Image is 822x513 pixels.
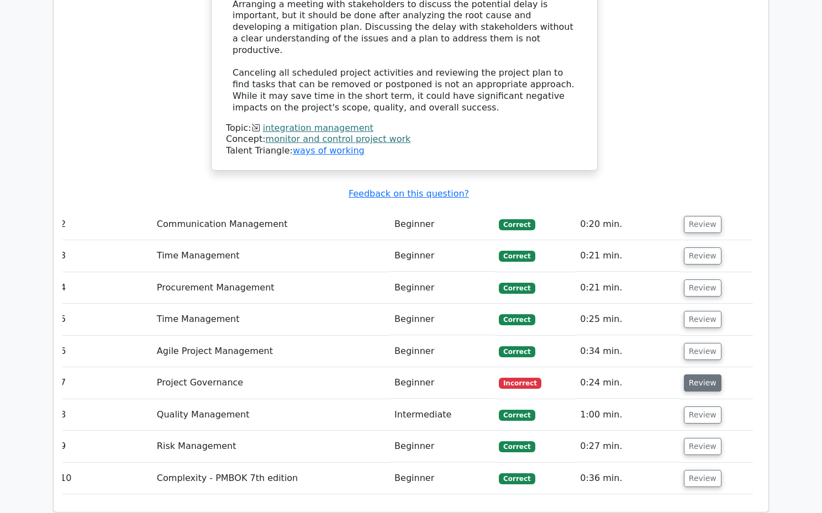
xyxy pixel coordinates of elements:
[390,336,494,367] td: Beginner
[684,438,721,455] button: Review
[56,272,152,304] td: 4
[390,431,494,462] td: Beginner
[226,134,583,145] div: Concept:
[684,470,721,487] button: Review
[390,399,494,431] td: Intermediate
[56,399,152,431] td: 8
[390,463,494,494] td: Beginner
[152,272,390,304] td: Procurement Management
[56,209,152,240] td: 2
[499,219,535,230] span: Correct
[293,145,365,156] a: ways of working
[499,346,535,357] span: Correct
[152,336,390,367] td: Agile Project Management
[152,304,390,335] td: Time Management
[684,374,721,392] button: Review
[390,272,494,304] td: Beginner
[499,283,535,294] span: Correct
[576,336,679,367] td: 0:34 min.
[576,240,679,272] td: 0:21 min.
[152,463,390,494] td: Complexity - PMBOK 7th edition
[152,209,390,240] td: Communication Management
[499,251,535,262] span: Correct
[152,240,390,272] td: Time Management
[684,279,721,297] button: Review
[226,123,583,157] div: Talent Triangle:
[390,209,494,240] td: Beginner
[266,134,411,144] a: monitor and control project work
[684,343,721,360] button: Review
[499,378,541,389] span: Incorrect
[499,410,535,421] span: Correct
[263,123,373,133] a: integration management
[56,367,152,399] td: 7
[576,304,679,335] td: 0:25 min.
[56,240,152,272] td: 3
[499,473,535,484] span: Correct
[56,431,152,462] td: 9
[576,463,679,494] td: 0:36 min.
[390,367,494,399] td: Beginner
[576,399,679,431] td: 1:00 min.
[684,247,721,265] button: Review
[576,272,679,304] td: 0:21 min.
[390,240,494,272] td: Beginner
[390,304,494,335] td: Beginner
[576,431,679,462] td: 0:27 min.
[499,314,535,325] span: Correct
[576,209,679,240] td: 0:20 min.
[56,336,152,367] td: 6
[152,367,390,399] td: Project Governance
[684,311,721,328] button: Review
[152,399,390,431] td: Quality Management
[152,431,390,462] td: Risk Management
[684,216,721,233] button: Review
[56,463,152,494] td: 10
[499,441,535,452] span: Correct
[684,406,721,424] button: Review
[56,304,152,335] td: 5
[576,367,679,399] td: 0:24 min.
[349,188,469,199] a: Feedback on this question?
[226,123,583,134] div: Topic:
